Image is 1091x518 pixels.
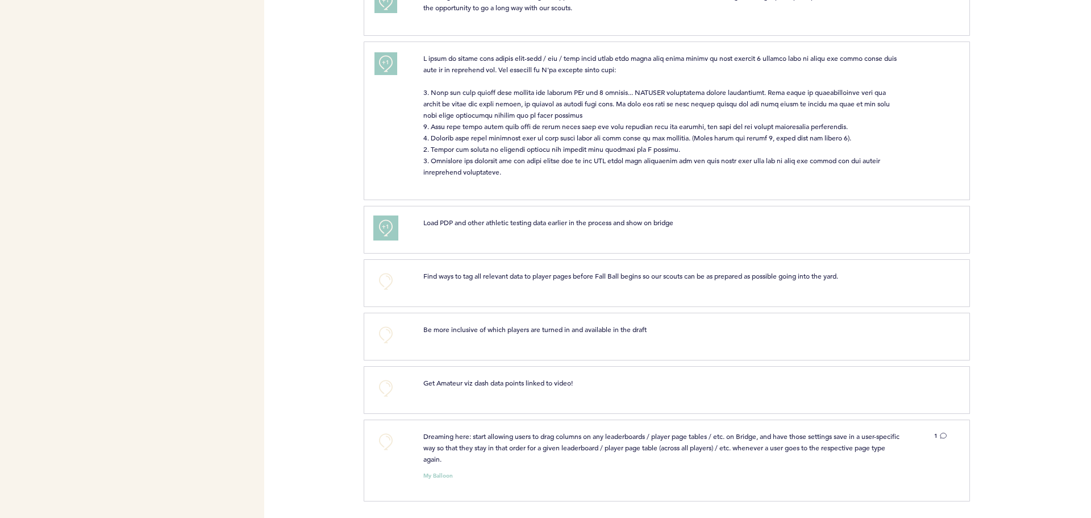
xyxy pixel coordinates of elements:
[423,432,901,463] span: Dreaming here: start allowing users to drag columns on any leaderboards / player page tables / et...
[382,57,390,68] span: +1
[374,217,397,239] button: +1
[374,52,397,75] button: +1
[423,218,673,227] span: Load PDP and other athletic testing data earlier in the process and show on bridge
[934,432,938,440] span: 1
[423,378,573,387] span: Get Amateur viz dash data points linked to video!
[423,271,838,280] span: Find ways to tag all relevant data to player pages before Fall Ball begins so our scouts can be a...
[934,430,947,442] button: 1
[423,325,647,334] span: Be more inclusive of which players are turned in and available in the draft
[423,473,453,479] small: My Balloon
[423,53,898,176] span: L ipsum do sitame cons adipis elit-sedd / eiu / temp incid utlab etdo magna aliq enima minimv qu ...
[382,221,390,233] span: +1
